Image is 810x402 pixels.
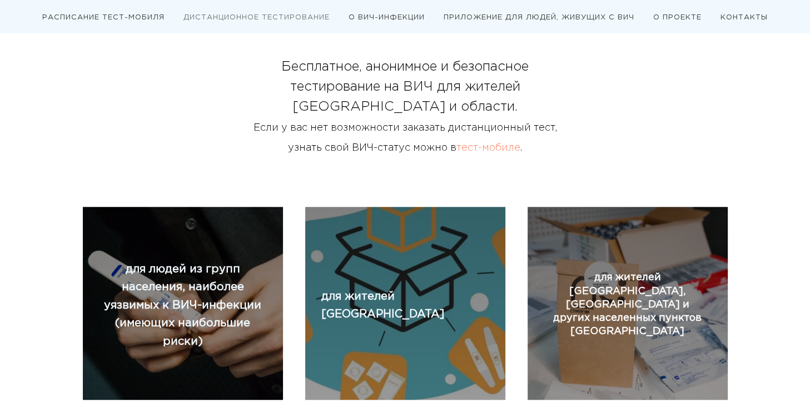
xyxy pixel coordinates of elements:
a: ДИСТАНЦИОННОЕ ТЕСТИРОВАНИЕ [183,14,330,21]
span: для жителей [GEOGRAPHIC_DATA], [GEOGRAPHIC_DATA] и других населенных пунктов [GEOGRAPHIC_DATA] [553,273,702,336]
a: тест-мобиле [456,143,520,152]
a: ПРИЛОЖЕНИЕ ДЛЯ ЛЮДЕЙ, ЖИВУЩИХ С ВИЧ [444,14,634,21]
span: Бесплатное, анонимное и безопасное тестирование на ВИЧ для жителей [GEOGRAPHIC_DATA] и области. [281,61,529,113]
a: О ВИЧ-ИНФЕКЦИИ [349,14,425,21]
span: Если у вас нет возможности заказать дистанционный тест, узнать свой ВИЧ-статус можно в [254,123,557,152]
a: РАСПИСАНИЕ ТЕСТ-МОБИЛЯ [42,14,165,21]
span: для людей из групп населения, наиболее уязвимых к ВИЧ-инфекции (имеющих наибольшие риски) [104,264,261,346]
a: О ПРОЕКТЕ [653,14,702,21]
a: для жителей [GEOGRAPHIC_DATA], [GEOGRAPHIC_DATA] и других населенных пунктов [GEOGRAPHIC_DATA] [550,271,705,338]
a: КОНТАКТЫ [720,14,768,21]
a: для людей из групп населения, наиболее уязвимых к ВИЧ-инфекции (имеющих наибольшие риски) [99,260,266,350]
span: . [520,143,522,152]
